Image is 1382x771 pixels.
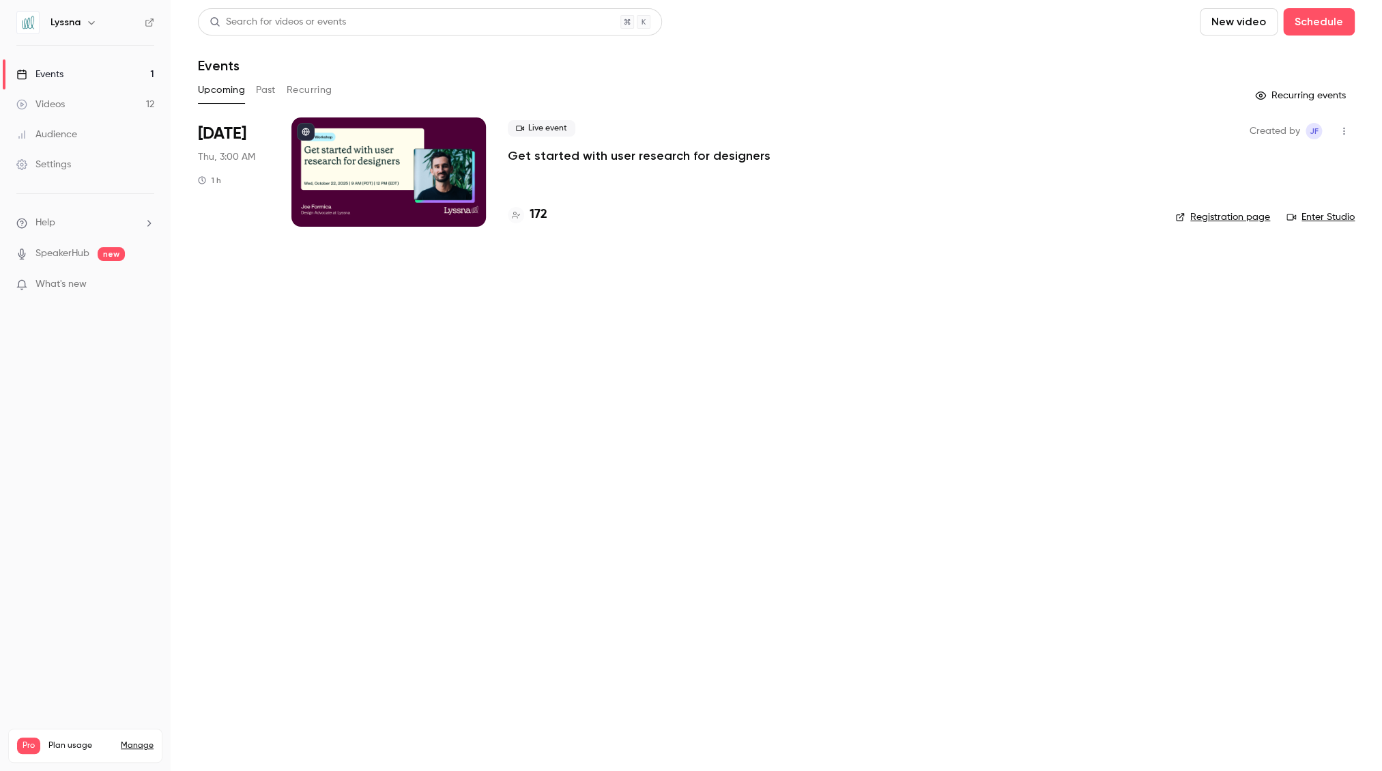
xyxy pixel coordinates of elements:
[210,15,346,29] div: Search for videos or events
[198,117,270,227] div: Oct 22 Wed, 12:00 PM (America/New York)
[138,279,154,291] iframe: Noticeable Trigger
[16,98,65,111] div: Videos
[48,740,113,751] span: Plan usage
[1249,85,1355,107] button: Recurring events
[35,216,55,230] span: Help
[198,57,240,74] h1: Events
[198,79,245,101] button: Upcoming
[98,247,125,261] span: new
[198,175,221,186] div: 1 h
[16,216,154,230] li: help-dropdown-opener
[17,12,39,33] img: Lyssna
[35,247,89,261] a: SpeakerHub
[1306,123,1322,139] span: Joe Formica
[16,68,63,81] div: Events
[51,16,81,29] h6: Lyssna
[198,150,255,164] span: Thu, 3:00 AM
[121,740,154,751] a: Manage
[256,79,276,101] button: Past
[1200,8,1278,36] button: New video
[16,128,77,141] div: Audience
[1250,123,1300,139] span: Created by
[530,206,547,224] h4: 172
[508,120,575,137] span: Live event
[1310,123,1319,139] span: JF
[1286,210,1355,224] a: Enter Studio
[287,79,332,101] button: Recurring
[17,738,40,754] span: Pro
[508,148,771,164] a: Get started with user research for designers
[35,277,87,292] span: What's new
[198,123,246,145] span: [DATE]
[508,206,547,224] a: 172
[1283,8,1355,36] button: Schedule
[1175,210,1270,224] a: Registration page
[16,158,71,171] div: Settings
